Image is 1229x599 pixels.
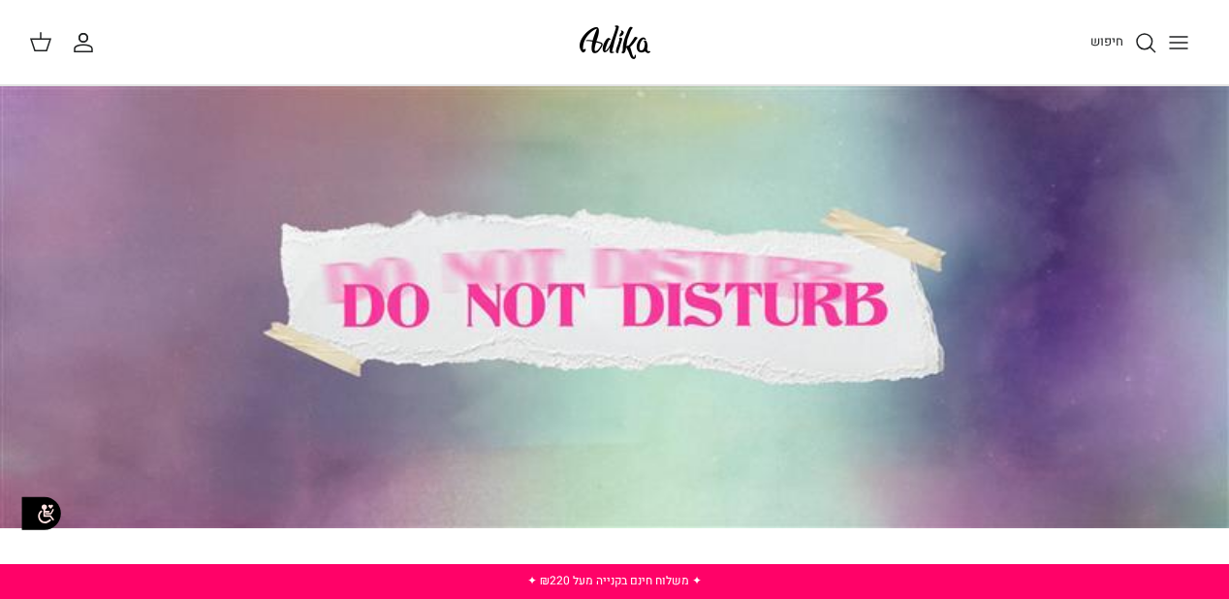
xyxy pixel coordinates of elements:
img: Adika IL [574,19,656,65]
a: החשבון שלי [72,31,103,54]
img: accessibility_icon02.svg [15,488,68,541]
a: ✦ משלוח חינם בקנייה מעל ₪220 ✦ [527,572,702,589]
button: Toggle menu [1157,21,1200,64]
a: חיפוש [1090,31,1157,54]
span: חיפוש [1090,32,1123,50]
